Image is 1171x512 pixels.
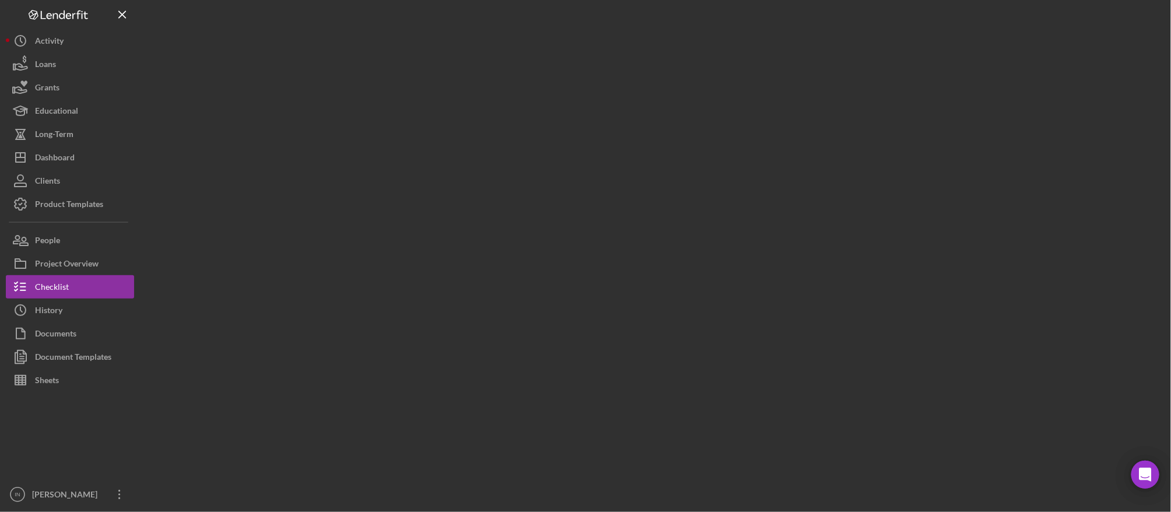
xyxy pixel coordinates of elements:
[35,345,111,371] div: Document Templates
[35,322,76,348] div: Documents
[35,29,64,55] div: Activity
[35,122,73,149] div: Long-Term
[35,369,59,395] div: Sheets
[35,275,69,301] div: Checklist
[6,483,134,506] button: IN[PERSON_NAME]
[6,275,134,299] button: Checklist
[35,146,75,172] div: Dashboard
[6,146,134,169] button: Dashboard
[35,52,56,79] div: Loans
[6,229,134,252] button: People
[15,492,20,498] text: IN
[35,169,60,195] div: Clients
[6,52,134,76] button: Loans
[6,99,134,122] button: Educational
[6,252,134,275] button: Project Overview
[35,99,78,125] div: Educational
[6,29,134,52] button: Activity
[35,192,103,219] div: Product Templates
[6,122,134,146] button: Long-Term
[6,169,134,192] button: Clients
[1131,461,1159,489] div: Open Intercom Messenger
[6,299,134,322] button: History
[35,229,60,255] div: People
[35,299,62,325] div: History
[6,76,134,99] button: Grants
[35,76,59,102] div: Grants
[6,322,134,345] button: Documents
[29,483,105,509] div: [PERSON_NAME]
[6,192,134,216] button: Product Templates
[35,252,99,278] div: Project Overview
[6,369,134,392] button: Sheets
[6,345,134,369] button: Document Templates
